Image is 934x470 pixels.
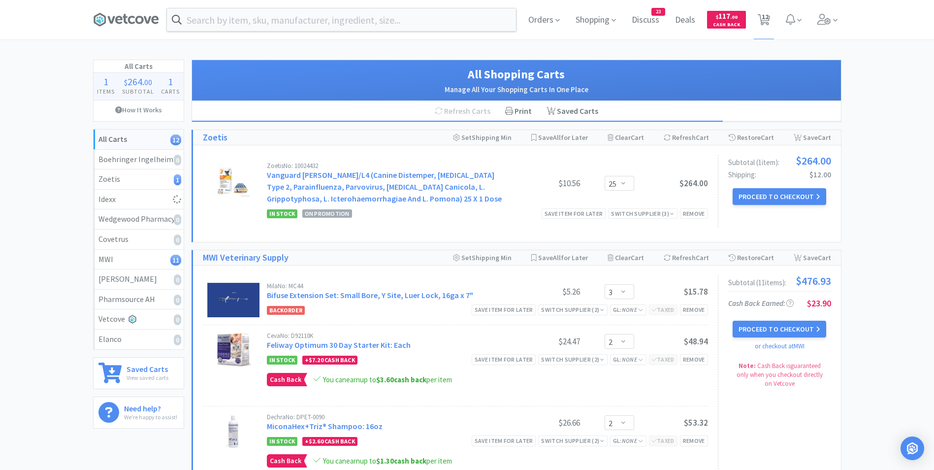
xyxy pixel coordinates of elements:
[541,355,604,364] div: Switch Supplier ( 2 )
[98,173,179,186] div: Zoetis
[652,437,675,444] span: Taxed
[202,84,831,96] h2: Manage All Your Shopping Carts In One Place
[613,306,644,313] span: GL:
[680,436,708,446] div: Remove
[225,414,242,448] img: a0c6e41b0bc541689dad7073bea87639_18041.png
[733,188,826,205] button: Proceed to Checkout
[713,22,740,29] span: Cash Back
[716,14,718,20] span: $
[730,14,738,20] span: . 00
[652,356,675,363] span: Taxed
[761,253,774,262] span: Cart
[376,456,394,466] span: $1.30
[541,305,604,314] div: Switch Supplier ( 2 )
[622,356,637,363] i: None
[127,363,168,373] h6: Saved Carts
[94,269,184,290] a: [PERSON_NAME]0
[94,330,184,349] a: Elanco0
[267,283,506,289] div: Mila No: MC44
[807,298,831,309] span: $23.90
[202,65,831,84] h1: All Shopping Carts
[707,6,746,33] a: $117.00Cash Back
[94,87,119,96] h4: Items
[98,153,179,166] div: Boehringer Ingelheim
[608,130,644,145] div: Clear
[628,16,663,25] a: Discuss23
[167,8,516,31] input: Search by item, sku, manufacturer, ingredient, size...
[796,155,831,166] span: $264.00
[267,163,506,169] div: Zoetis No: 10024432
[170,134,181,145] i: 12
[794,130,831,145] div: Save
[613,356,644,363] span: GL:
[506,417,580,429] div: $26.66
[680,304,708,315] div: Remove
[631,133,644,142] span: Cart
[728,171,831,178] div: Shipping:
[216,163,251,197] img: 242976692c4341f6aedac764817cc72f_454595.png
[94,230,184,250] a: Covetrus0
[453,130,512,145] div: Shipping Min
[124,412,177,422] p: We're happy to assist!
[818,133,831,142] span: Cart
[203,131,227,145] a: Zoetis
[267,209,297,218] span: In Stock
[267,333,506,339] div: Ceva No: D92110K
[94,290,184,310] a: Pharmsource AH0
[98,313,179,326] div: Vetcove
[267,437,297,446] span: In Stock
[203,251,289,265] a: MWI Veterinary Supply
[174,274,181,285] i: 0
[98,134,127,144] strong: All Carts
[553,133,561,142] span: All
[124,77,128,87] span: $
[716,11,738,21] span: 117
[608,250,644,265] div: Clear
[472,304,536,315] div: Save item for later
[94,150,184,170] a: Boehringer Ingelheim0
[158,87,184,96] h4: Carts
[94,250,184,270] a: MWI11
[737,362,823,388] span: Cash Back is guaranteed only when you checkout directly on Vetcove
[98,193,179,206] div: Idexx
[809,170,831,179] span: $12.00
[309,437,323,445] span: $2.60
[118,87,158,96] h4: Subtotal
[728,155,831,166] div: Subtotal ( 1 item ):
[207,283,260,317] img: 32b5206ccbd34c8dadfc95a2245b70fe_12808.png
[94,209,184,230] a: Wedgewood Pharmacy0
[761,133,774,142] span: Cart
[733,321,826,337] button: Proceed to Checkout
[538,253,588,262] span: Save for Later
[267,373,304,386] span: Cash Back
[427,101,498,122] div: Refresh Carts
[453,250,512,265] div: Shipping Min
[541,436,604,445] div: Switch Supplier ( 2 )
[94,309,184,330] a: Vetcove0
[302,437,357,446] div: + Cash Back
[696,253,709,262] span: Cart
[901,436,924,460] div: Open Intercom Messenger
[739,362,756,370] strong: Note:
[796,275,831,286] span: $476.93
[98,253,179,266] div: MWI
[472,354,536,365] div: Save item for later
[728,275,831,286] div: Subtotal ( 11 item s ):
[94,190,184,210] a: Idexx
[539,101,606,122] a: Saved Carts
[267,455,304,467] span: Cash Back
[553,253,561,262] span: All
[729,250,774,265] div: Restore
[94,130,184,150] a: All Carts12
[267,340,411,350] a: Feliway Optimum 30 Day Starter Kit: Each
[611,209,674,218] div: Switch Supplier ( 3 )
[216,333,251,367] img: 99f8aa9101a04833ae7232b0c4eb6d25_448123.png
[613,437,644,444] span: GL:
[684,286,708,297] span: $15.78
[729,130,774,145] div: Restore
[98,213,179,226] div: Wedgewood Pharmacy
[174,335,181,345] i: 0
[755,342,805,350] a: or checkout at MWI
[267,290,473,300] a: Bifuse Extension Set: Small Bore, Y Site, Luer Lock, 16ga x 7"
